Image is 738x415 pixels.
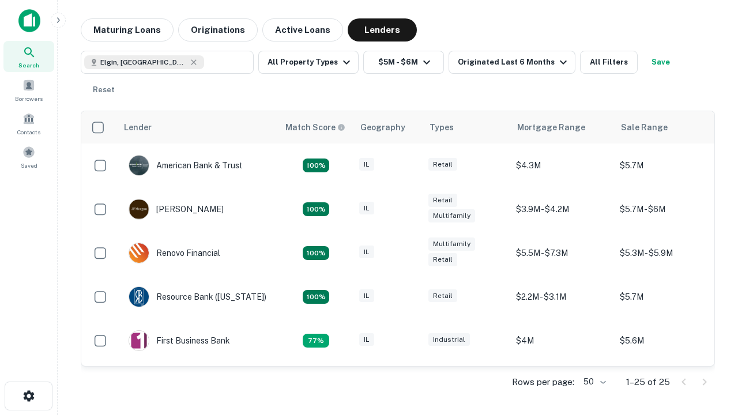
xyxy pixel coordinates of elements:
div: American Bank & Trust [129,155,243,176]
div: Retail [428,158,457,171]
div: IL [359,289,374,303]
td: $3.9M - $4.2M [510,187,614,231]
td: $5.1M [614,363,718,406]
div: Types [430,120,454,134]
span: Elgin, [GEOGRAPHIC_DATA], [GEOGRAPHIC_DATA] [100,57,187,67]
div: Resource Bank ([US_STATE]) [129,286,266,307]
img: picture [129,199,149,219]
h6: Match Score [285,121,343,134]
span: Contacts [17,127,40,137]
button: Reset [85,78,122,101]
th: Types [423,111,510,144]
button: All Property Types [258,51,359,74]
button: Lenders [348,18,417,41]
td: $5.6M [614,319,718,363]
div: Matching Properties: 4, hasApolloMatch: undefined [303,246,329,260]
td: $4M [510,319,614,363]
td: $5.5M - $7.3M [510,231,614,275]
th: Geography [353,111,423,144]
button: All Filters [580,51,638,74]
div: Multifamily [428,237,475,251]
th: Mortgage Range [510,111,614,144]
img: picture [129,331,149,350]
span: Saved [21,161,37,170]
div: Originated Last 6 Months [458,55,570,69]
div: Capitalize uses an advanced AI algorithm to match your search with the best lender. The match sco... [285,121,345,134]
div: Matching Properties: 7, hasApolloMatch: undefined [303,159,329,172]
img: picture [129,287,149,307]
div: Geography [360,120,405,134]
button: Originations [178,18,258,41]
div: IL [359,333,374,346]
div: IL [359,158,374,171]
div: Matching Properties: 4, hasApolloMatch: undefined [303,202,329,216]
td: $5.7M [614,144,718,187]
img: capitalize-icon.png [18,9,40,32]
p: 1–25 of 25 [626,375,670,389]
button: $5M - $6M [363,51,444,74]
button: Active Loans [262,18,343,41]
div: Retail [428,194,457,207]
td: $2.2M - $3.1M [510,275,614,319]
p: Rows per page: [512,375,574,389]
iframe: Chat Widget [680,323,738,378]
div: Industrial [428,333,470,346]
div: First Business Bank [129,330,230,351]
div: Matching Properties: 3, hasApolloMatch: undefined [303,334,329,348]
div: Matching Properties: 4, hasApolloMatch: undefined [303,290,329,304]
button: Save your search to get updates of matches that match your search criteria. [642,51,679,74]
a: Search [3,41,54,72]
div: IL [359,202,374,215]
button: Originated Last 6 Months [449,51,575,74]
div: Multifamily [428,209,475,222]
a: Saved [3,141,54,172]
td: $5.7M [614,275,718,319]
td: $5.3M - $5.9M [614,231,718,275]
td: $3.1M [510,363,614,406]
th: Capitalize uses an advanced AI algorithm to match your search with the best lender. The match sco... [278,111,353,144]
div: Sale Range [621,120,668,134]
div: Mortgage Range [517,120,585,134]
div: 50 [579,373,608,390]
img: picture [129,243,149,263]
th: Lender [117,111,278,144]
div: IL [359,246,374,259]
div: Renovo Financial [129,243,220,263]
span: Borrowers [15,94,43,103]
button: Maturing Loans [81,18,174,41]
span: Search [18,61,39,70]
div: [PERSON_NAME] [129,199,224,220]
th: Sale Range [614,111,718,144]
td: $5.7M - $6M [614,187,718,231]
a: Contacts [3,108,54,139]
div: Retail [428,253,457,266]
td: $4.3M [510,144,614,187]
a: Borrowers [3,74,54,105]
img: picture [129,156,149,175]
div: Lender [124,120,152,134]
div: Retail [428,289,457,303]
